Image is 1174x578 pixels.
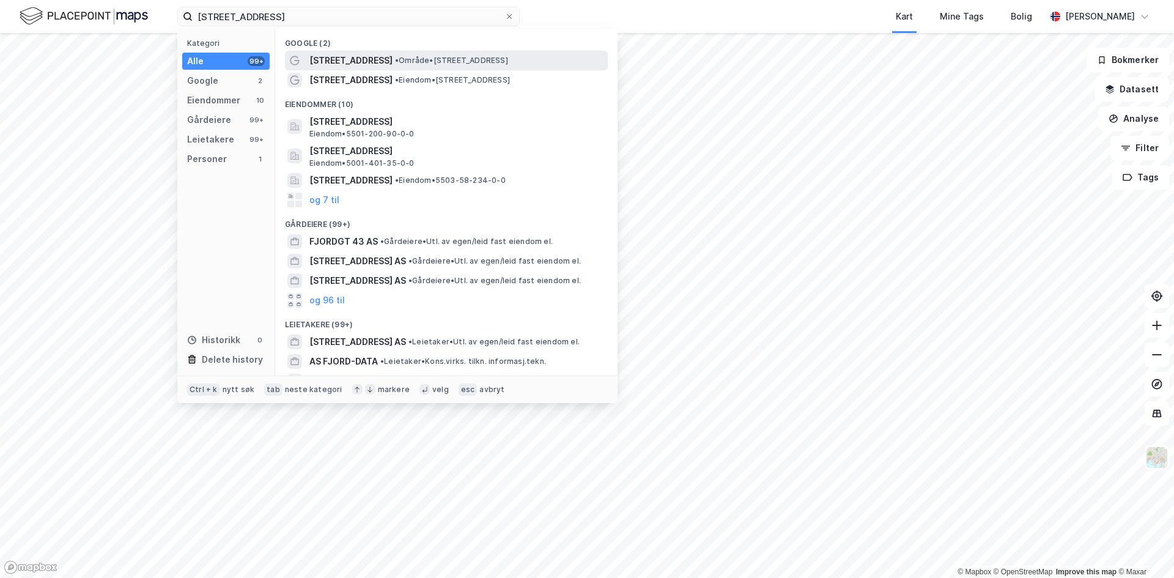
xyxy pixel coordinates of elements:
[255,154,265,164] div: 1
[408,276,581,286] span: Gårdeiere • Utl. av egen/leid fast eiendom el.
[264,383,282,396] div: tab
[309,335,406,349] span: [STREET_ADDRESS] AS
[479,385,504,395] div: avbryt
[309,374,380,388] span: FJORDGATEN AS
[20,6,148,27] img: logo.f888ab2527a4732fd821a326f86c7f29.svg
[187,383,220,396] div: Ctrl + k
[309,73,393,87] span: [STREET_ADDRESS]
[309,193,339,207] button: og 7 til
[187,113,231,127] div: Gårdeiere
[248,135,265,144] div: 99+
[309,129,415,139] span: Eiendom • 5501-200-90-0-0
[248,56,265,66] div: 99+
[309,234,378,249] span: FJORDGT 43 AS
[187,73,218,88] div: Google
[1145,446,1168,469] img: Z
[309,144,603,158] span: [STREET_ADDRESS]
[395,75,510,85] span: Eiendom • [STREET_ADDRESS]
[380,237,384,246] span: •
[380,237,553,246] span: Gårdeiere • Utl. av egen/leid fast eiendom el.
[275,210,618,232] div: Gårdeiere (99+)
[187,39,270,48] div: Kategori
[380,357,546,366] span: Leietaker • Kons.virks. tilkn. informasj.tekn.
[1011,9,1032,24] div: Bolig
[1095,77,1169,102] button: Datasett
[4,560,57,574] a: Mapbox homepage
[958,568,991,576] a: Mapbox
[255,76,265,86] div: 2
[1056,568,1117,576] a: Improve this map
[395,176,506,185] span: Eiendom • 5503-58-234-0-0
[380,357,384,366] span: •
[408,337,412,346] span: •
[940,9,984,24] div: Mine Tags
[395,75,399,84] span: •
[187,152,227,166] div: Personer
[309,254,406,269] span: [STREET_ADDRESS] AS
[395,56,399,65] span: •
[309,158,415,168] span: Eiendom • 5001-401-35-0-0
[1113,519,1174,578] iframe: Chat Widget
[408,256,412,265] span: •
[408,337,580,347] span: Leietaker • Utl. av egen/leid fast eiendom el.
[1113,519,1174,578] div: Kontrollprogram for chat
[395,176,399,185] span: •
[408,256,581,266] span: Gårdeiere • Utl. av egen/leid fast eiendom el.
[309,293,345,308] button: og 96 til
[1110,136,1169,160] button: Filter
[896,9,913,24] div: Kart
[309,173,393,188] span: [STREET_ADDRESS]
[1065,9,1135,24] div: [PERSON_NAME]
[994,568,1053,576] a: OpenStreetMap
[1098,106,1169,131] button: Analyse
[408,276,412,285] span: •
[275,90,618,112] div: Eiendommer (10)
[255,335,265,345] div: 0
[309,114,603,129] span: [STREET_ADDRESS]
[275,29,618,51] div: Google (2)
[187,132,234,147] div: Leietakere
[309,273,406,288] span: [STREET_ADDRESS] AS
[275,310,618,332] div: Leietakere (99+)
[378,385,410,395] div: markere
[285,385,342,395] div: neste kategori
[187,333,240,347] div: Historikk
[1112,165,1169,190] button: Tags
[395,56,508,65] span: Område • [STREET_ADDRESS]
[223,385,255,395] div: nytt søk
[248,115,265,125] div: 99+
[202,352,263,367] div: Delete history
[1087,48,1169,72] button: Bokmerker
[309,354,378,369] span: AS FJORD-DATA
[459,383,478,396] div: esc
[255,95,265,105] div: 10
[187,93,240,108] div: Eiendommer
[309,53,393,68] span: [STREET_ADDRESS]
[193,7,504,26] input: Søk på adresse, matrikkel, gårdeiere, leietakere eller personer
[432,385,449,395] div: velg
[187,54,204,69] div: Alle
